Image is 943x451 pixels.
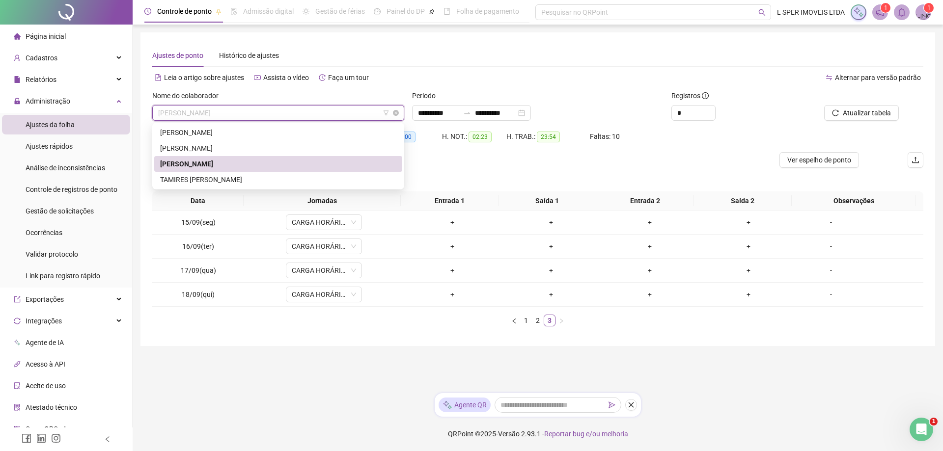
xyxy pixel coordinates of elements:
th: Saída 1 [499,191,596,211]
span: Controle de registros de ponto [26,186,117,193]
span: 15/09(seg) [181,218,216,226]
span: down [351,219,357,225]
sup: 1 [881,3,890,13]
div: + [703,217,794,228]
span: CARGA HORÁRIA BABA SEG A SEX [292,215,356,230]
div: + [605,241,695,252]
span: left [511,318,517,324]
div: - [802,289,860,300]
div: H. NOT.: [442,131,506,142]
span: Leia o artigo sobre ajustes [164,74,244,81]
span: Reportar bug e/ou melhoria [544,430,628,438]
span: 02:23 [469,132,492,142]
span: Registros [671,90,709,101]
span: down [351,243,357,249]
span: linkedin [36,433,46,443]
span: Faça um tour [328,74,369,81]
span: info-circle [702,92,709,99]
img: sparkle-icon.fc2bf0ac1784a2077858766a79e2daf3.svg [853,7,864,18]
span: to [463,109,471,117]
span: upload [912,156,919,164]
span: Alternar para versão padrão [835,74,921,81]
div: Ajustes de ponto [152,50,203,61]
span: swap [826,74,832,81]
span: file-text [155,74,162,81]
th: Observações [792,191,916,211]
span: home [14,33,21,40]
span: Faltas: 10 [590,133,620,140]
div: TAMIRES IZABEL DE OLIVEIRA [154,172,402,187]
span: Atualizar tabela [843,107,891,118]
span: Folha de pagamento [456,7,519,15]
span: instagram [51,433,61,443]
span: qrcode [14,425,21,432]
div: Histórico de ajustes [219,50,279,61]
div: TAMIRES [PERSON_NAME] [160,174,396,185]
div: [PERSON_NAME] [160,143,396,154]
footer: QRPoint © 2025 - 2.93.1 - [133,417,943,451]
span: right [558,318,564,324]
span: Cadastros [26,54,57,62]
span: user-add [14,54,21,61]
span: Assista o vídeo [263,74,309,81]
span: youtube [254,74,261,81]
span: Acesso à API [26,360,65,368]
li: Próxima página [555,315,567,326]
label: Período [412,90,442,101]
li: 2 [532,315,544,326]
span: Controle de ponto [157,7,212,15]
span: Aceite de uso [26,382,66,390]
div: + [605,217,695,228]
div: - [802,265,860,276]
span: search [758,9,766,16]
button: Ver espelho de ponto [779,152,859,168]
span: lock [14,98,21,105]
span: 17/09(qua) [181,266,216,274]
span: 1 [930,418,938,425]
span: Ocorrências [26,229,62,237]
span: audit [14,382,21,389]
th: Saída 2 [694,191,792,211]
div: Agente QR [439,398,491,412]
div: MAIQUIELI AMALIA SEIFERT [154,140,402,156]
span: Agente de IA [26,339,64,346]
div: MARILENE MARONEZ MEDEIROS [154,156,402,172]
span: down [351,267,357,273]
button: Atualizar tabela [824,105,899,121]
div: - [802,217,860,228]
span: send [609,401,615,408]
span: filter [383,110,389,116]
span: Integrações [26,317,62,325]
th: Data [152,191,244,211]
span: Validar protocolo [26,250,78,258]
span: swap-right [463,109,471,117]
span: Link para registro rápido [26,272,100,280]
th: Entrada 2 [596,191,694,211]
span: file [14,76,21,83]
span: Painel do DP [387,7,425,15]
span: facebook [22,433,31,443]
span: Gerar QRCode [26,425,69,433]
span: bell [897,8,906,17]
li: 3 [544,315,555,326]
div: + [605,289,695,300]
span: Gestão de férias [315,7,365,15]
span: 23:54 [537,132,560,142]
span: CARGA HORÁRIA BABA SEG A SEX [292,287,356,302]
div: + [506,241,597,252]
div: + [506,217,597,228]
span: close-circle [393,110,399,116]
span: MARILENE MARONEZ MEDEIROS [158,106,398,120]
div: LUCAS SANTOS ZEFERINO [154,125,402,140]
span: Análise de inconsistências [26,164,105,172]
span: clock-circle [144,8,151,15]
span: solution [14,404,21,411]
a: 3 [544,315,555,326]
label: Nome do colaborador [152,90,225,101]
span: dashboard [374,8,381,15]
span: Administração [26,97,70,105]
span: export [14,296,21,303]
img: 17731 [916,5,931,20]
span: 16/09(ter) [182,242,214,250]
span: sun [303,8,309,15]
